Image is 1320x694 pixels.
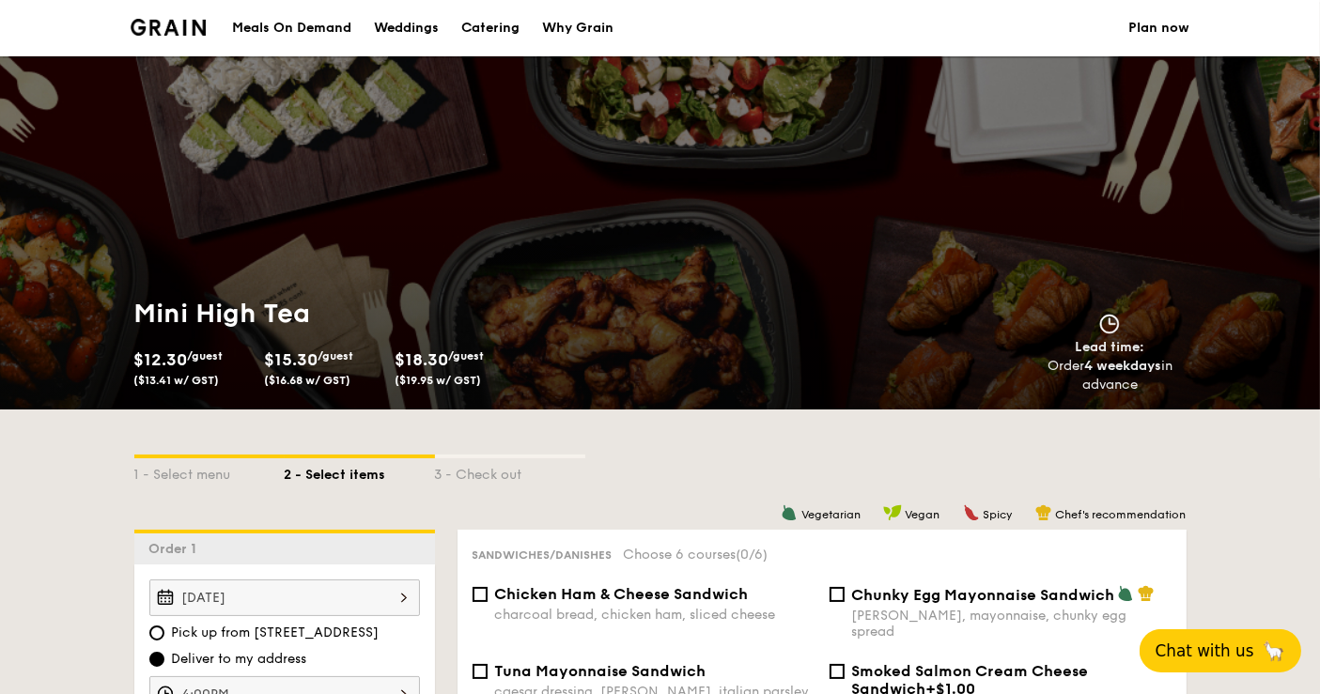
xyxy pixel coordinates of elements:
div: 3 - Check out [435,458,585,485]
span: (0/6) [737,547,769,563]
span: 🦙 [1262,640,1285,662]
div: 2 - Select items [285,458,435,485]
div: charcoal bread, chicken ham, sliced cheese [495,607,815,623]
img: icon-chef-hat.a58ddaea.svg [1035,504,1052,521]
span: Order 1 [149,541,205,557]
span: Pick up from [STREET_ADDRESS] [172,624,380,642]
img: icon-vegan.f8ff3823.svg [883,504,902,521]
img: Grain [131,19,207,36]
span: Lead time: [1075,339,1144,355]
span: /guest [188,349,224,362]
button: Chat with us🦙 [1140,629,1301,672]
span: Chicken Ham & Cheese Sandwich [495,585,749,603]
input: Pick up from [STREET_ADDRESS] [149,625,164,640]
h1: Mini High Tea [134,297,653,331]
img: icon-vegetarian.fe4039eb.svg [1117,585,1134,602]
span: ($16.68 w/ GST) [264,374,350,387]
span: Choose 6 courses [624,547,769,563]
div: [PERSON_NAME], mayonnaise, chunky egg spread [852,608,1172,640]
span: Tuna Mayonnaise Sandwich [495,662,707,680]
img: icon-chef-hat.a58ddaea.svg [1138,585,1155,602]
span: Vegetarian [801,508,861,521]
img: icon-spicy.37a8142b.svg [963,504,980,521]
span: ($19.95 w/ GST) [395,374,481,387]
input: Tuna Mayonnaise Sandwichcaesar dressing, [PERSON_NAME], italian parsley [473,664,488,679]
span: $12.30 [134,349,188,370]
strong: 4 weekdays [1084,358,1161,374]
input: Smoked Salmon Cream Cheese Sandwich+$1.00caper, cream cheese, smoked salmon [830,664,845,679]
span: Deliver to my address [172,650,307,669]
span: Sandwiches/Danishes [473,548,613,562]
span: Chef's recommendation [1056,508,1187,521]
span: /guest [448,349,484,362]
input: Chicken Ham & Cheese Sandwichcharcoal bread, chicken ham, sliced cheese [473,587,488,602]
span: ($13.41 w/ GST) [134,374,220,387]
div: Order in advance [1026,357,1194,394]
span: Spicy [984,508,1013,521]
img: icon-vegetarian.fe4039eb.svg [781,504,798,521]
a: Logotype [131,19,207,36]
input: Deliver to my address [149,652,164,667]
span: Chunky Egg Mayonnaise Sandwich [852,586,1115,604]
span: /guest [318,349,353,362]
span: Vegan [906,508,940,521]
input: Chunky Egg Mayonnaise Sandwich[PERSON_NAME], mayonnaise, chunky egg spread [830,587,845,602]
span: Chat with us [1156,641,1254,660]
img: icon-clock.2db775ea.svg [1095,314,1124,334]
div: 1 - Select menu [134,458,285,485]
input: Event date [149,579,420,616]
span: $18.30 [395,349,448,370]
span: $15.30 [264,349,318,370]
